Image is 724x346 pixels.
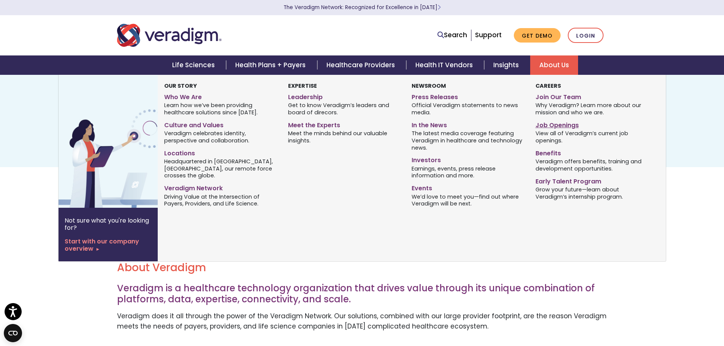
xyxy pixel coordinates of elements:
img: Vector image of Veradigm’s Story [59,75,181,208]
span: Get to know Veradigm’s leaders and board of direcors. [288,101,400,116]
span: Official Veradigm statements to news media. [412,101,524,116]
span: The latest media coverage featuring Veradigm in healthcare and technology news. [412,130,524,152]
a: Life Sciences [163,55,226,75]
a: Benefits [535,147,648,158]
a: Start with our company overview [65,238,152,252]
a: Search [437,30,467,40]
a: Events [412,182,524,193]
a: Healthcare Providers [317,55,406,75]
h3: Veradigm is a healthcare technology organization that drives value through its unique combination... [117,283,607,305]
h2: About Veradigm [117,261,607,274]
strong: Expertise [288,82,317,90]
a: Meet the Experts [288,118,400,130]
a: Health IT Vendors [406,55,484,75]
p: Not sure what you're looking for? [65,217,152,231]
a: Login [568,28,604,43]
span: Meet the minds behind our valuable insights. [288,130,400,144]
a: Who We Are [164,90,276,101]
a: Job Openings [535,118,648,130]
span: View all of Veradigm’s current job openings. [535,130,648,144]
a: Early Talent Program [535,175,648,186]
a: Leadership [288,90,400,101]
a: Locations [164,147,276,158]
a: Insights [484,55,530,75]
span: Headquartered in [GEOGRAPHIC_DATA], [GEOGRAPHIC_DATA], our remote force crosses the globe. [164,157,276,179]
p: Veradigm does it all through the power of the Veradigm Network. Our solutions, combined with our ... [117,311,607,332]
a: Culture and Values [164,118,276,130]
button: Open CMP widget [4,324,22,342]
a: Get Demo [514,28,561,43]
a: In the News [412,118,524,130]
span: Learn More [437,4,441,11]
span: Driving Value at the Intersection of Payers, Providers, and Life Science. [164,193,276,207]
span: Earnings, events, press release information and more. [412,164,524,179]
strong: Newsroom [412,82,446,90]
a: About Us [530,55,578,75]
strong: Careers [535,82,561,90]
span: Veradigm celebrates identity, perspective and collaboration. [164,130,276,144]
a: The Veradigm Network: Recognized for Excellence in [DATE]Learn More [284,4,441,11]
a: Veradigm Network [164,182,276,193]
strong: Our Story [164,82,197,90]
a: Join Our Team [535,90,648,101]
span: We’d love to meet you—find out where Veradigm will be next. [412,193,524,207]
a: Press Releases [412,90,524,101]
a: Health Plans + Payers [226,55,317,75]
span: Why Veradigm? Learn more about our mission and who we are. [535,101,648,116]
a: Investors [412,153,524,164]
span: Learn how we’ve been providing healthcare solutions since [DATE]. [164,101,276,116]
span: Veradigm offers benefits, training and development opportunities. [535,157,648,172]
img: Veradigm logo [117,23,222,48]
span: Grow your future—learn about Veradigm’s internship program. [535,185,648,200]
a: Support [475,30,502,39]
